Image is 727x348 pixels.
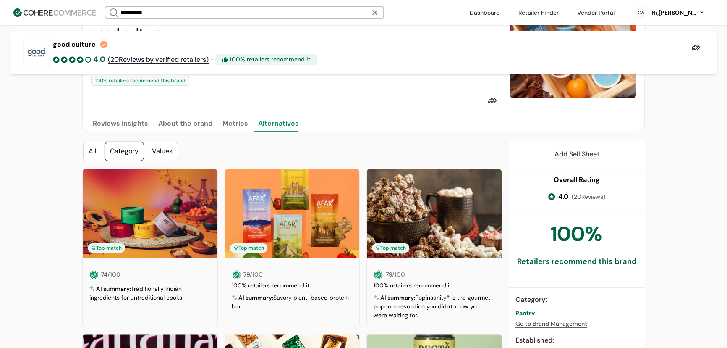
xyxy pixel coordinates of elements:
button: Alternatives [256,115,301,132]
div: All [84,142,102,161]
h2: good culture [91,26,162,40]
a: Go to Brand Management [515,319,587,328]
button: Metrics [221,115,250,132]
div: Established : [515,335,638,345]
span: ( 20 Reviews) [572,192,605,201]
div: Retailers recommend this brand [517,256,637,267]
span: Savory plant-based protein bar [232,294,349,310]
span: Popinsanity® is the gourmet popcorn revolution you didn't know you were waiting for. [374,294,490,319]
span: AI summary: [238,294,273,301]
span: AI summary: [96,285,131,293]
img: Cohere Logo [13,8,96,17]
div: Category [105,142,144,161]
a: Add Sell Sheet [554,149,599,159]
button: Reviews insights [91,115,150,132]
div: Overall Rating [554,175,600,185]
div: Hi, [PERSON_NAME] [651,8,697,17]
div: Category : [515,295,638,305]
span: AI summary: [380,294,415,301]
div: 100 % retailers recommend this brand [91,76,189,86]
span: 4.0 [558,192,568,202]
span: Pantry [515,309,535,317]
button: About the brand [157,115,214,132]
button: Hi,[PERSON_NAME] [651,8,705,17]
div: 100 % [551,219,603,249]
span: Traditionally Indian ingredients for untraditional cooks [89,285,182,301]
a: Pantry [515,309,638,318]
div: Values [147,142,178,161]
